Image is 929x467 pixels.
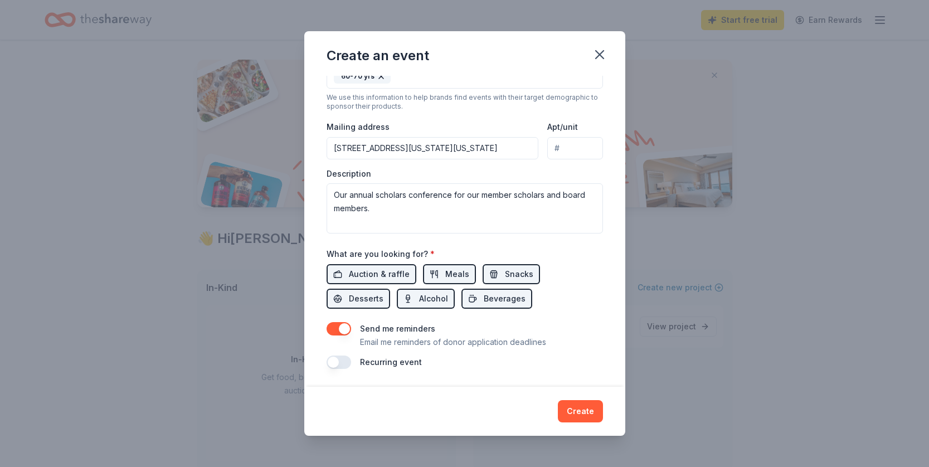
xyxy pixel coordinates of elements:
button: Create [558,400,603,422]
span: Meals [445,267,469,281]
span: Beverages [484,292,526,305]
p: Email me reminders of donor application deadlines [360,335,546,349]
span: Auction & raffle [349,267,410,281]
button: Meals [423,264,476,284]
label: Mailing address [327,121,390,133]
textarea: Our annual scholars conference for our member scholars and board members. [327,183,603,233]
label: Apt/unit [547,121,578,133]
div: Create an event [327,47,429,65]
label: Recurring event [360,357,422,367]
span: Alcohol [419,292,448,305]
label: Send me reminders [360,324,435,333]
button: Alcohol [397,289,455,309]
button: Desserts [327,289,390,309]
button: Beverages [461,289,532,309]
button: Snacks [483,264,540,284]
input: # [547,137,602,159]
div: 60-70 yrs [334,69,391,84]
span: Desserts [349,292,383,305]
label: What are you looking for? [327,249,435,260]
span: Snacks [505,267,533,281]
label: Description [327,168,371,179]
input: Enter a US address [327,137,539,159]
button: Auction & raffle [327,264,416,284]
div: We use this information to help brands find events with their target demographic to sponsor their... [327,93,603,111]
